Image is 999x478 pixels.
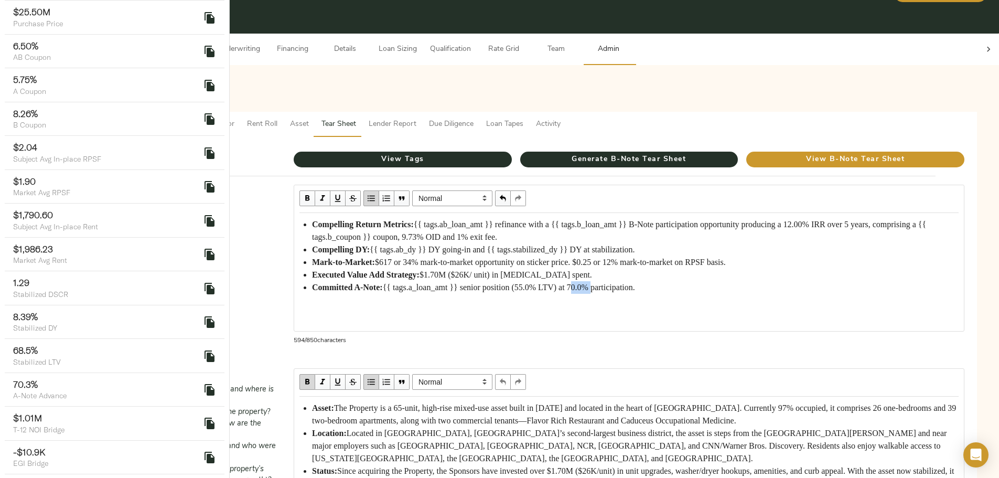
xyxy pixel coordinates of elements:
[520,152,738,167] button: Generate B-Note Tear Sheet
[203,79,216,92] svg: Copy tag to clipboard
[13,175,36,187] strong: $1.90
[13,446,46,458] strong: -$10.9K
[299,374,315,390] button: Bold
[379,374,394,390] button: OL
[312,220,414,229] span: Compelling Return Metrics:
[429,118,474,131] span: Due Diligence
[412,374,492,390] select: Block type
[13,357,200,367] p: Stabilized LTV
[13,154,200,164] p: Subject Avg In-place RPSF
[203,384,216,396] svg: Copy tag to clipboard
[203,45,216,58] svg: Copy tag to clipboard
[45,10,671,19] p: [DATE] 3:46 PM
[13,6,50,18] strong: $25.50M
[203,113,216,125] svg: Copy tag to clipboard
[197,310,222,335] button: delete
[13,187,200,198] p: Market Avg RPSF
[13,209,53,221] strong: $1,790.60
[325,43,365,56] span: Details
[312,258,375,267] span: Mark-to-Market:
[495,374,511,390] button: Undo
[13,18,200,29] p: Purchase Price
[203,417,216,430] svg: Copy tag to clipboard
[13,424,200,435] p: T-12 NOI Bridge
[295,214,963,299] div: Edit text
[203,147,216,160] svg: Copy tag to clipboard
[13,120,200,130] p: B Coupon
[203,180,216,193] svg: Copy tag to clipboard
[13,255,200,265] p: Market Avg Rent
[394,190,410,206] button: Blockquote
[495,190,511,206] button: Undo
[511,190,526,206] button: Redo
[203,248,216,261] svg: Copy tag to clipboard
[412,190,492,206] select: Block type
[294,153,512,166] span: View Tags
[247,118,277,131] span: Rent Roll
[294,152,512,167] button: View Tags
[312,220,928,241] span: {{ tags.ab_loan_amt }} refinance with a {{ tags.b_loan_amt }} B-Note participation opportunity pr...
[379,190,394,206] button: OL
[197,107,222,132] button: delete
[197,276,222,301] button: delete
[197,208,222,233] button: delete
[394,374,410,390] button: Blockquote
[363,190,379,206] button: UL
[13,323,200,333] p: Stabilized DY
[13,108,38,120] strong: 8.26%
[430,43,471,56] span: Qualification
[197,73,222,98] button: delete
[13,73,37,86] strong: 5.75%
[13,40,38,52] strong: 6.50%
[197,39,222,64] button: delete
[383,283,635,292] span: {{ tags.a_loan_amt }} senior position (55.0% LTV) at 70.0% participation.
[290,118,309,131] span: Asset
[746,153,964,166] span: View B-Note Tear Sheet
[197,411,222,436] button: delete
[746,152,964,167] button: View B-Note Tear Sheet
[315,374,330,390] button: Italic
[346,190,361,206] button: Strikethrough
[13,390,200,401] p: A-Note Advance
[197,445,222,470] button: delete
[315,190,330,206] button: Italic
[13,458,200,469] p: EGI Bridge
[312,466,337,475] span: Status:
[197,174,222,199] button: delete
[13,243,53,255] strong: $1,986.23
[45,1,671,10] p: The [PERSON_NAME] on Peachtree
[13,412,42,424] strong: $1.01M
[330,374,346,390] button: Underline
[312,429,347,438] span: Location:
[963,442,989,468] div: Open Intercom Messenger
[375,258,726,267] span: $617 or 34% mark-to-market opportunity on sticker price. $0.25 or 12% mark-to-market on RPSF basis.
[197,242,222,267] button: delete
[312,283,383,292] span: Committed A-Note:
[203,451,216,464] svg: Copy tag to clipboard
[197,344,222,369] button: delete
[273,43,313,56] span: Financing
[203,282,216,295] svg: Copy tag to clipboard
[203,350,216,363] svg: Copy tag to clipboard
[197,141,222,166] button: delete
[312,403,958,425] span: The Property is a 65-unit, high-rise mixed-use asset built in [DATE] and located in the heart of ...
[312,429,949,463] span: Located in [GEOGRAPHIC_DATA], [GEOGRAPHIC_DATA]’s second-largest business district, the asset is ...
[203,215,216,227] svg: Copy tag to clipboard
[13,289,200,300] p: Stabilized DSCR
[536,43,576,56] span: Team
[217,43,260,56] span: Underwriting
[369,118,416,131] span: Lender Report
[203,316,216,328] svg: Copy tag to clipboard
[486,118,523,131] span: Loan Tapes
[484,43,523,56] span: Rate Grid
[511,374,526,390] button: Redo
[412,374,492,390] span: Normal
[536,118,561,131] span: Activity
[420,270,592,279] span: $1.70M ($26K/ unit) in [MEDICAL_DATA] spent.
[520,153,738,166] span: Generate B-Note Tear Sheet
[321,118,356,131] span: Tear Sheet
[412,190,492,206] span: Normal
[13,378,38,390] strong: 70.3%
[370,245,635,254] span: {{ tags.ab_dy }} DY going-in and {{ tags.stabilized_dy }} DY at stabilization.
[13,344,38,356] strong: 68.5%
